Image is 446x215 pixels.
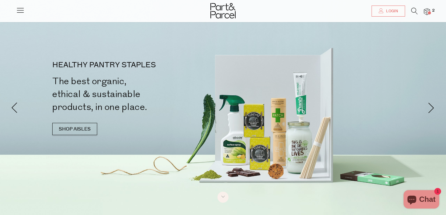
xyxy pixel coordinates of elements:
span: 2 [431,8,436,14]
h2: The best organic, ethical & sustainable products, in one place. [52,75,225,114]
span: Login [384,9,398,14]
p: HEALTHY PANTRY STAPLES [52,61,225,69]
a: SHOP AISLES [52,123,97,135]
a: Login [372,6,405,17]
inbox-online-store-chat: Shopify online store chat [402,190,441,210]
img: Part&Parcel [210,3,236,18]
a: 2 [424,8,430,15]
